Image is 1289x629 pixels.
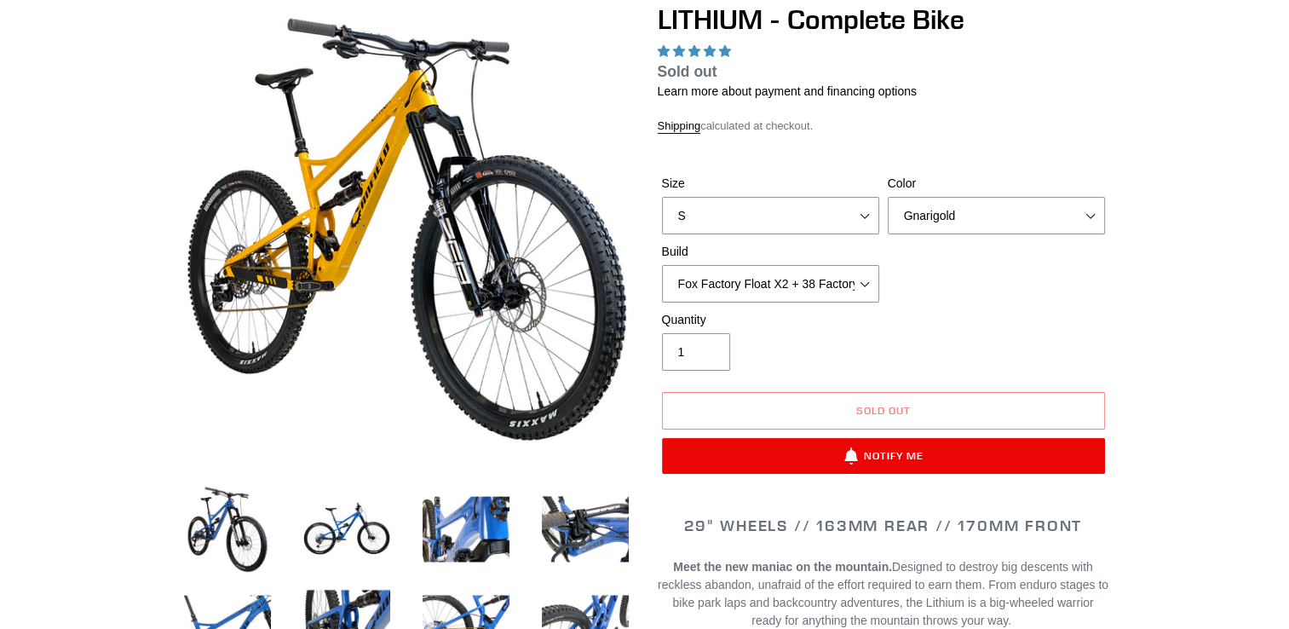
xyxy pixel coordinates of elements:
[856,404,911,417] span: Sold out
[673,560,892,574] b: Meet the new maniac on the mountain.
[662,311,879,329] label: Quantity
[419,482,513,576] img: Load image into Gallery viewer, LITHIUM - Complete Bike
[662,438,1105,474] button: Notify Me
[888,175,1105,193] label: Color
[658,63,717,80] span: Sold out
[658,3,1109,36] h1: LITHIUM - Complete Bike
[538,482,632,576] img: Load image into Gallery viewer, LITHIUM - Complete Bike
[658,44,734,58] span: 5.00 stars
[300,482,394,576] img: Load image into Gallery viewer, LITHIUM - Complete Bike
[684,516,1082,535] span: 29" WHEELS // 163mm REAR // 170mm FRONT
[672,578,1108,627] span: From enduro stages to bike park laps and backcountry adventures, the Lithium is a big-wheeled war...
[952,82,1285,616] iframe: SalesIQ Chatwindow
[658,560,1108,627] span: Designed to destroy big descents with reckless abandon, unafraid of the effort required to earn t...
[658,84,917,98] a: Learn more about payment and financing options
[658,118,1109,135] div: calculated at checkout.
[181,482,274,576] img: Load image into Gallery viewer, LITHIUM - Complete Bike
[662,175,879,193] label: Size
[658,119,701,134] a: Shipping
[1008,614,1011,627] span: .
[662,243,879,261] label: Build
[662,392,1105,430] button: Sold out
